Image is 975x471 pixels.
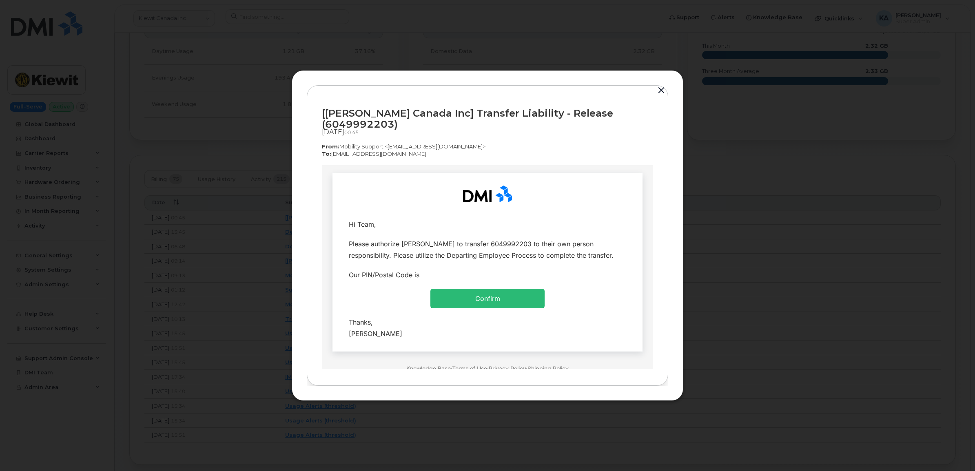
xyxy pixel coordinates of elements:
div: Please authorize [PERSON_NAME] to transfer 6049992203 to their own person responsibility. Please ... [27,73,304,96]
div: [DATE] [322,128,653,136]
div: · · · [27,199,304,209]
img: email_1727894829_DMI-LogoBlue.png [141,20,190,37]
span: 00:45 [344,129,359,135]
div: Thanks, [PERSON_NAME] [27,151,304,174]
p: Mobility Support <[EMAIL_ADDRESS][DOMAIN_NAME]> [322,143,653,150]
a: Privacy Policy [167,200,204,207]
iframe: Messenger Launcher [940,436,969,465]
a: Confirm [153,129,178,137]
p: [EMAIL_ADDRESS][DOMAIN_NAME] [322,150,653,158]
strong: To: [322,150,331,157]
div: Our PIN/Postal Code is [27,104,304,115]
div: [[PERSON_NAME] Canada Inc] Transfer Liability - Release (6049992203) [322,108,653,130]
a: Terms of Use [130,200,165,207]
a: Shipping Policy [206,200,247,207]
div: Hi Team, [27,53,304,65]
a: Knowledge Base [84,200,129,207]
strong: From: [322,143,339,150]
